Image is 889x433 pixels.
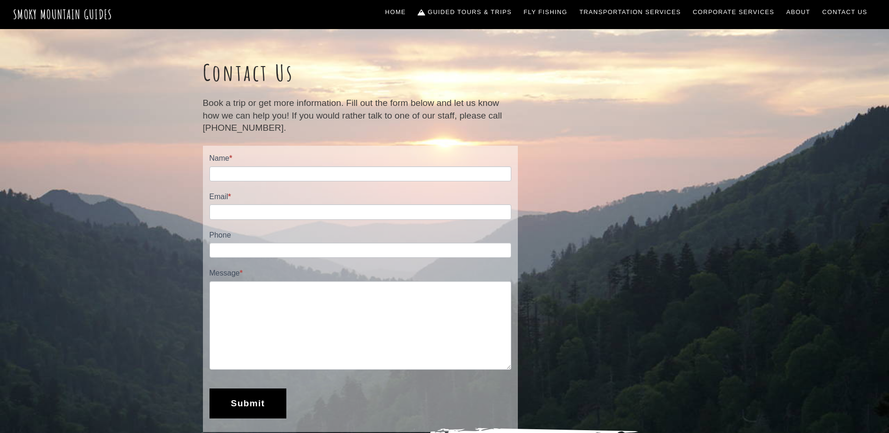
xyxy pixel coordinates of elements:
[203,59,518,86] h1: Contact Us
[13,7,112,22] a: Smoky Mountain Guides
[689,2,778,22] a: Corporate Services
[381,2,410,22] a: Home
[203,97,518,134] p: Book a trip or get more information. Fill out the form below and let us know how we can help you!...
[209,152,511,166] label: Name
[414,2,515,22] a: Guided Tours & Trips
[209,191,511,204] label: Email
[209,388,287,418] button: Submit
[209,229,511,243] label: Phone
[819,2,871,22] a: Contact Us
[575,2,684,22] a: Transportation Services
[520,2,571,22] a: Fly Fishing
[209,267,511,281] label: Message
[783,2,814,22] a: About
